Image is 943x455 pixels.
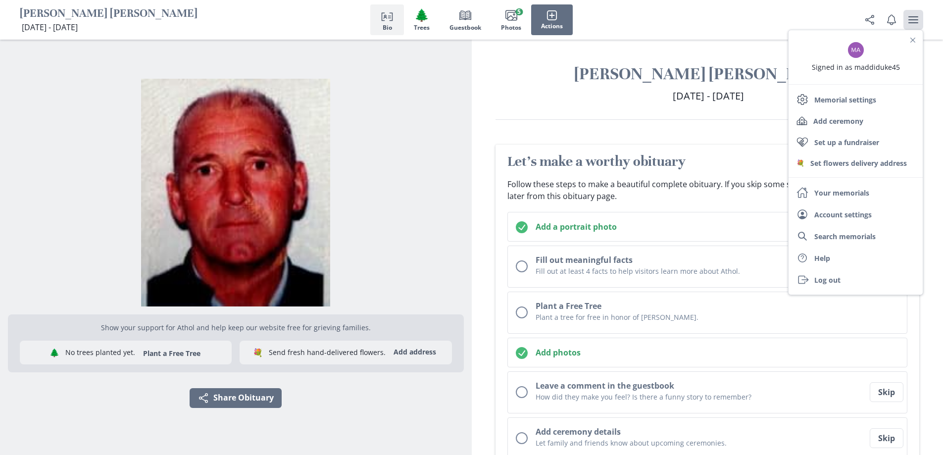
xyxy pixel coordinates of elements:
[404,4,440,35] button: Trees
[507,292,908,334] button: Plant a Free TreePlant a tree for free in honor of [PERSON_NAME].
[22,22,78,33] span: [DATE] - [DATE]
[515,8,523,15] span: 5
[501,24,521,31] span: Photos
[848,42,864,58] img: Avatar
[796,158,804,168] span: flowers
[516,347,528,359] svg: Checked circle
[516,221,528,233] svg: Checked circle
[507,246,908,288] button: Fill out meaningful factsFill out at least 4 facts to help visitors learn more about Athol.
[882,10,901,30] button: Notifications
[20,322,452,333] p: Show your support for Athol and help keep our website free for grieving families.
[507,371,908,413] button: Leave a comment in the guestbookHow did they make you feel? Is there a funny story to remember?
[507,152,908,170] h2: Let's make a worthy obituary
[137,349,206,358] button: Plant a Free Tree
[536,347,899,358] h2: Add photos
[507,178,908,202] p: Follow these steps to make a beautiful complete obituary. If you skip some steps, you can always ...
[8,71,464,306] div: Show portrait image options
[440,4,491,35] button: Guestbook
[870,382,903,402] button: Skip
[531,4,573,35] button: Actions
[536,380,868,392] h2: Leave a comment in the guestbook
[536,312,899,322] p: Plant a tree for free in honor of [PERSON_NAME].
[20,6,198,22] h1: [PERSON_NAME] [PERSON_NAME]
[383,24,392,31] span: Bio
[673,89,744,102] span: [DATE] - [DATE]
[536,426,868,438] h2: Add ceremony details
[370,4,404,35] button: Bio
[536,221,899,233] h2: Add a portrait photo
[536,300,899,312] h2: Plant a Free Tree
[414,8,429,22] span: Tree
[907,34,919,46] button: Close
[388,345,442,360] button: Add address
[8,79,464,306] img: Photo of Athol
[536,254,899,266] h2: Fill out meaningful facts
[903,10,923,30] button: user menu
[536,438,868,448] p: Let family and friends know about upcoming ceremonies.
[536,266,899,276] p: Fill out at least 4 facts to help visitors learn more about Athol.
[414,24,430,31] span: Trees
[507,338,908,367] button: Add photos
[496,63,920,85] h1: [PERSON_NAME] [PERSON_NAME]
[812,62,900,72] p: Signed in as maddiduke45
[449,24,481,31] span: Guestbook
[536,392,868,402] p: How did they make you feel? Is there a funny story to remember?
[516,260,528,272] div: Unchecked circle
[870,428,903,448] button: Skip
[491,4,531,35] button: Photos
[516,432,528,444] div: Unchecked circle
[541,23,563,30] span: Actions
[516,306,528,318] div: Unchecked circle
[507,212,908,242] button: Add a portrait photo
[860,10,880,30] button: Share Obituary
[190,388,282,408] button: Share Obituary
[516,386,528,398] div: Unchecked circle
